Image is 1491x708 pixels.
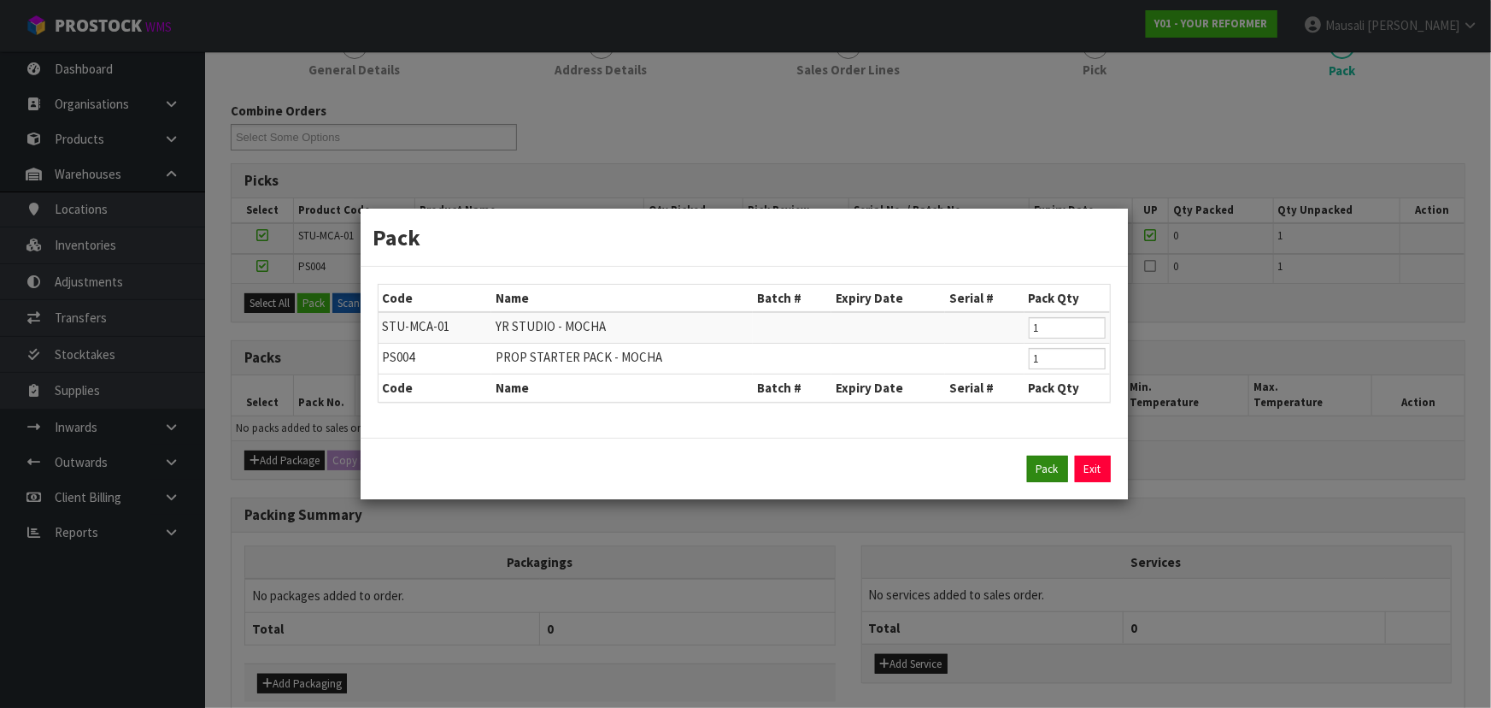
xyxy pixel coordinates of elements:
th: Expiry Date [831,285,945,312]
button: Pack [1027,456,1068,483]
th: Batch # [753,375,831,402]
h3: Pack [373,221,1115,253]
th: Pack Qty [1024,375,1110,402]
th: Pack Qty [1024,285,1110,312]
a: Exit [1075,456,1111,483]
span: STU-MCA-01 [383,318,450,334]
span: PROP STARTER PACK - MOCHA [496,349,662,365]
th: Name [491,285,753,312]
span: YR STUDIO - MOCHA [496,318,606,334]
span: PS004 [383,349,415,365]
th: Serial # [945,375,1024,402]
th: Serial # [945,285,1024,312]
th: Name [491,375,753,402]
th: Code [379,375,492,402]
th: Expiry Date [831,375,945,402]
th: Code [379,285,492,312]
th: Batch # [753,285,831,312]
